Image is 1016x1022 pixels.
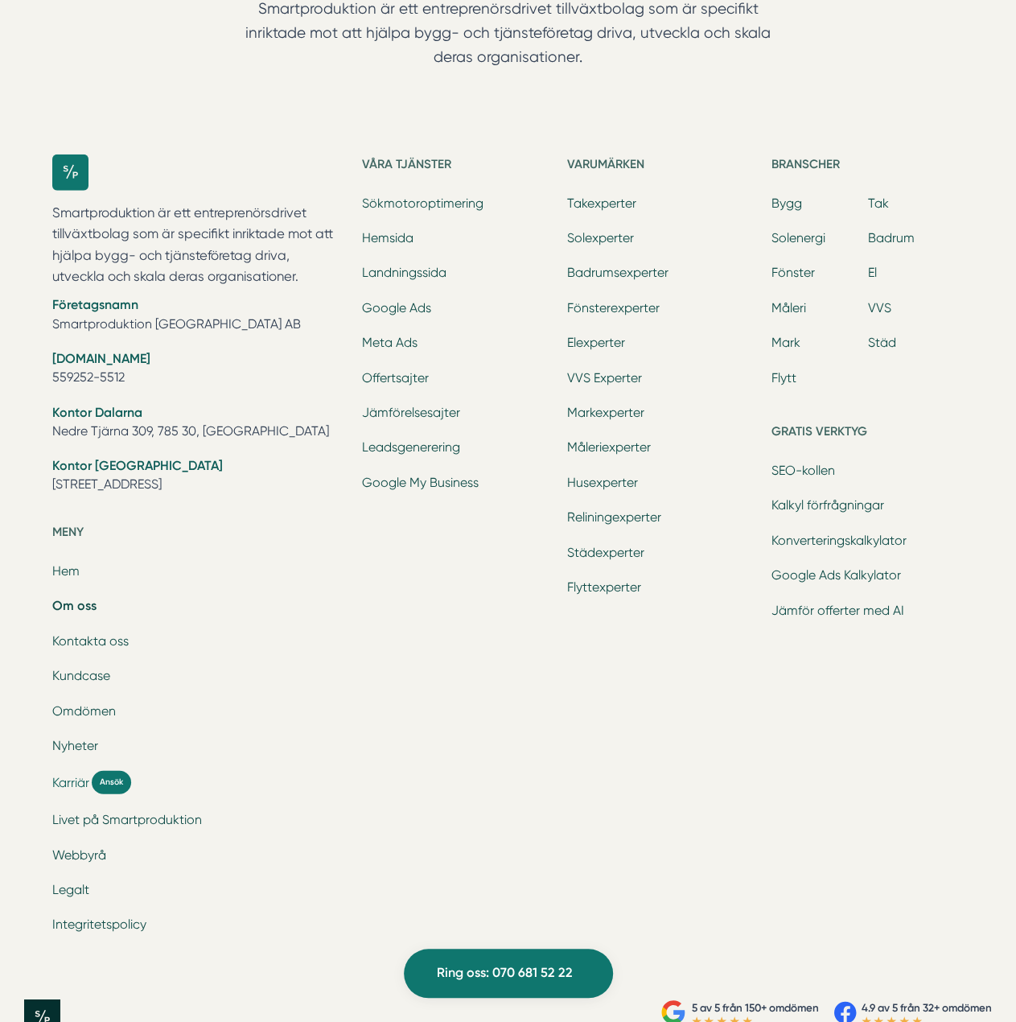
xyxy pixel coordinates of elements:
a: Badrum [868,230,915,245]
a: Legalt [52,882,89,897]
li: Smartproduktion [GEOGRAPHIC_DATA] AB [52,295,344,336]
a: Städexperter [567,545,644,560]
strong: Kontor Dalarna [52,405,142,420]
a: Konverteringskalkylator [771,533,907,548]
a: Tak [868,196,889,211]
a: SEO-kollen [771,463,835,478]
a: Nyheter [52,738,98,753]
h5: Branscher [771,155,964,179]
a: Hem [52,563,80,579]
a: Flytt [771,370,796,385]
a: Karriär Ansök [52,771,344,794]
a: Bygg [771,196,802,211]
li: 559252-5512 [52,349,344,390]
a: Kalkyl förfrågningar [771,497,884,513]
li: Nedre Tjärna 309, 785 30, [GEOGRAPHIC_DATA] [52,403,344,444]
h5: Varumärken [567,155,759,179]
a: Solexperter [567,230,634,245]
a: Jämför offerter med AI [771,603,904,618]
a: Måleri [771,300,806,315]
a: Landningssida [362,265,446,280]
strong: Kontor [GEOGRAPHIC_DATA] [52,458,223,473]
span: Karriär [52,773,89,792]
a: Sökmotoroptimering [362,196,483,211]
a: Integritetspolicy [52,917,146,932]
strong: [DOMAIN_NAME] [52,351,150,366]
p: 4.9 av 5 från 32+ omdömen [862,999,992,1016]
p: 5 av 5 från 150+ omdömen [692,999,819,1016]
p: Smartproduktion är ett entreprenörsdrivet tillväxtbolag som är specifikt inriktade mot att hjälpa... [52,203,344,288]
a: Badrumsexperter [567,265,668,280]
a: Google My Business [362,475,479,490]
a: Offertsajter [362,370,429,385]
a: El [868,265,877,280]
a: Webbyrå [52,847,106,863]
a: Omdömen [52,703,116,719]
a: Flyttexperter [567,579,641,595]
span: Ring oss: 070 681 52 22 [437,962,573,983]
a: Husexperter [567,475,638,490]
h5: Våra tjänster [362,155,554,179]
a: Meta Ads [362,335,418,350]
a: VVS Experter [567,370,642,385]
a: Ring oss: 070 681 52 22 [404,949,613,998]
a: Om oss [52,598,97,613]
a: Google Ads [362,300,431,315]
a: Leadsgenerering [362,439,460,455]
a: Solenergi [771,230,825,245]
a: Jämförelsesajter [362,405,460,420]
a: Mark [771,335,800,350]
a: Kontakta oss [52,633,129,649]
a: Elexperter [567,335,625,350]
h5: Gratis verktyg [771,422,964,446]
a: Google Ads Kalkylator [771,567,901,583]
a: Städ [868,335,896,350]
strong: Företagsnamn [52,297,138,312]
a: Kundcase [52,668,110,683]
a: Livet på Smartproduktion [52,812,202,827]
a: Fönsterexperter [567,300,660,315]
a: Fönster [771,265,815,280]
a: Markexperter [567,405,644,420]
a: Takexperter [567,196,636,211]
a: Reliningexperter [567,509,661,525]
li: [STREET_ADDRESS] [52,456,344,497]
a: VVS [868,300,891,315]
h5: Meny [52,522,344,546]
span: Ansök [92,771,131,794]
a: Hemsida [362,230,413,245]
a: Måleriexperter [567,439,651,455]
